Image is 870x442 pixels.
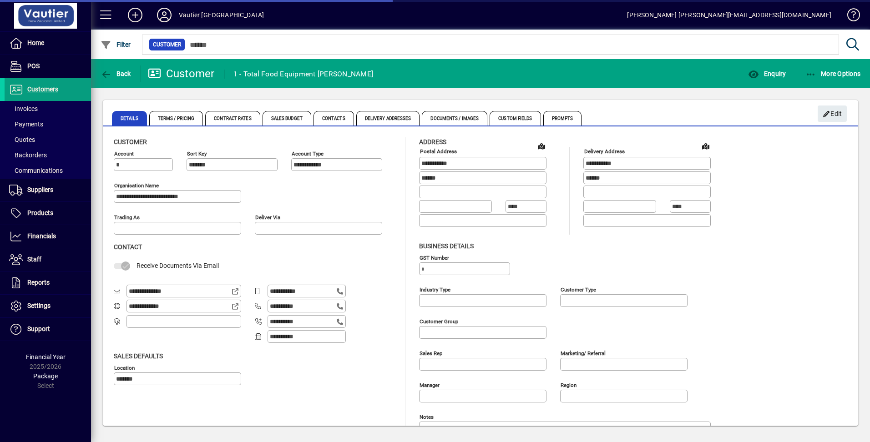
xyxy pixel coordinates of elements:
span: More Options [805,70,861,77]
mat-label: Account Type [292,151,324,157]
a: Products [5,202,91,225]
a: Invoices [5,101,91,116]
a: Home [5,32,91,55]
mat-label: Marketing/ Referral [561,350,606,356]
a: Suppliers [5,179,91,201]
span: Contract Rates [205,111,260,126]
mat-label: Trading as [114,214,140,221]
button: Profile [150,7,179,23]
span: Prompts [543,111,582,126]
mat-label: Notes [420,413,434,420]
mat-label: Manager [420,382,440,388]
mat-label: Deliver via [255,214,280,221]
span: Delivery Addresses [356,111,420,126]
a: Quotes [5,132,91,147]
div: Customer [148,66,215,81]
a: Financials [5,225,91,248]
a: View on map [698,139,713,153]
button: Add [121,7,150,23]
span: Invoices [9,105,38,112]
a: Backorders [5,147,91,163]
mat-label: Customer type [561,286,596,292]
a: Reports [5,271,91,294]
span: Sales Budget [263,111,311,126]
mat-label: Location [114,364,135,371]
button: Back [98,65,133,82]
span: Contacts [314,111,354,126]
span: Backorders [9,151,47,159]
span: Enquiry [748,70,786,77]
span: Custom Fields [490,111,541,126]
span: Filter [101,41,131,48]
mat-label: Account [114,151,134,157]
button: Edit [818,105,847,122]
span: Financial Year [26,353,66,361]
a: Staff [5,248,91,271]
button: Enquiry [746,65,788,82]
span: Edit [823,106,842,121]
button: Filter [98,36,133,53]
a: Knowledge Base [840,2,859,31]
span: Support [27,325,50,332]
span: Staff [27,256,41,263]
span: Payments [9,121,43,128]
mat-label: Industry type [420,286,450,292]
a: Communications [5,163,91,178]
span: Terms / Pricing [149,111,203,126]
span: Home [27,39,44,46]
mat-label: Sort key [187,151,207,157]
a: View on map [534,139,549,153]
span: Reports [27,279,50,286]
span: Quotes [9,136,35,143]
span: Customer [114,138,147,146]
a: Settings [5,295,91,317]
mat-label: Customer group [420,318,458,324]
span: Products [27,209,53,216]
a: Support [5,318,91,341]
span: Communications [9,167,63,174]
span: Documents / Images [422,111,487,126]
app-page-header-button: Back [91,65,141,82]
span: Settings [27,302,51,309]
span: Back [101,70,131,77]
a: POS [5,55,91,78]
span: Address [419,138,446,146]
span: Financials [27,232,56,240]
mat-label: Region [561,382,577,388]
button: More Options [803,65,863,82]
div: [PERSON_NAME] [PERSON_NAME][EMAIL_ADDRESS][DOMAIN_NAME] [627,8,831,22]
span: Package [33,372,58,380]
span: Sales defaults [114,352,163,360]
span: Customer [153,40,181,49]
mat-label: Sales rep [420,350,442,356]
a: Payments [5,116,91,132]
span: Customers [27,85,58,93]
span: Details [112,111,147,126]
span: Contact [114,243,142,251]
mat-label: GST Number [420,254,449,261]
div: Vautier [GEOGRAPHIC_DATA] [179,8,264,22]
span: Receive Documents Via Email [137,262,219,269]
span: Suppliers [27,186,53,193]
div: 1 - Total Food Equipment [PERSON_NAME] [233,67,374,81]
span: Business details [419,242,474,250]
span: POS [27,62,40,70]
mat-label: Organisation name [114,182,159,189]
